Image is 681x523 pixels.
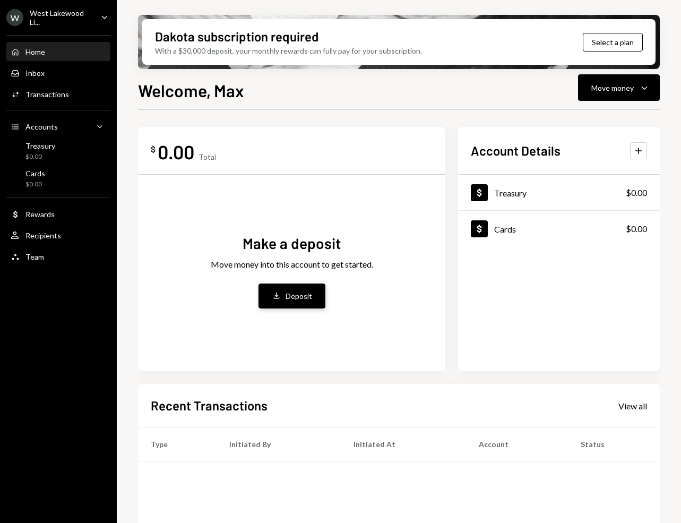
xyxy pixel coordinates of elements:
div: $0.00 [25,180,45,189]
button: Select a plan [583,33,643,52]
div: Accounts [25,122,58,131]
div: Cards [494,224,516,234]
a: View all [618,400,647,411]
button: Deposit [258,284,325,308]
th: Type [138,427,217,461]
th: Initiated At [341,427,466,461]
div: $0.00 [626,186,647,199]
div: View all [618,401,647,411]
a: Home [6,42,110,61]
div: $0.00 [626,222,647,235]
div: Total [199,152,216,161]
a: Recipients [6,226,110,245]
th: Account [466,427,568,461]
div: With a $30,000 deposit, your monthly rewards can fully pay for your subscription. [155,45,422,56]
div: Transactions [25,90,69,99]
div: West Lakewood Li... [30,8,92,27]
th: Status [568,427,660,461]
th: Initiated By [217,427,341,461]
div: Dakota subscription required [155,28,318,45]
a: Treasury$0.00 [6,138,110,164]
div: Move money [591,82,634,93]
div: Inbox [25,68,45,78]
a: Transactions [6,84,110,104]
div: Move money into this account to get started. [211,258,373,271]
a: Inbox [6,63,110,82]
div: Cards [25,169,45,178]
div: W [6,9,23,26]
h2: Account Details [471,142,561,159]
a: Rewards [6,204,110,224]
a: Accounts [6,117,110,136]
div: Make a deposit [243,233,341,254]
div: Recipients [25,231,61,240]
a: Cards$0.00 [6,166,110,191]
div: Deposit [286,290,312,302]
div: $0.00 [25,152,55,161]
div: Treasury [25,141,55,150]
div: Treasury [494,188,527,198]
a: Cards$0.00 [458,211,660,246]
h2: Recent Transactions [151,397,268,414]
div: Team [25,252,44,261]
a: Team [6,247,110,266]
div: Home [25,47,45,56]
div: 0.00 [158,140,194,164]
div: Rewards [25,210,55,219]
button: Move money [578,74,660,101]
div: $ [151,144,156,155]
a: Treasury$0.00 [458,175,660,210]
h1: Welcome, Max [138,80,244,101]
